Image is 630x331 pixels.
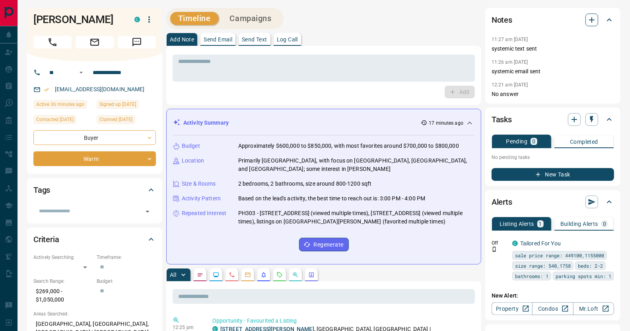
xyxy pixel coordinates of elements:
p: 12:25 pm [173,325,200,330]
svg: Lead Browsing Activity [213,272,219,278]
a: Mr.Loft [573,302,614,315]
div: Fri Aug 22 2025 [97,115,156,126]
p: Size & Rooms [182,180,216,188]
p: Log Call [277,37,298,42]
p: Completed [570,139,598,145]
span: beds: 2-2 [578,262,603,270]
span: Claimed [DATE] [99,116,132,123]
div: Fri Aug 22 2025 [33,115,93,126]
p: Opportunity - Favourited a Listing [212,317,472,325]
span: size range: 540,1758 [515,262,571,270]
p: Areas Searched: [33,310,156,317]
p: Based on the lead's activity, the best time to reach out is: 3:00 PM - 4:00 PM [238,194,425,203]
p: PH303 - [STREET_ADDRESS] (viewed multiple times), [STREET_ADDRESS] (viewed multiple times), listi... [238,209,474,226]
div: condos.ca [134,17,140,22]
p: Primarily [GEOGRAPHIC_DATA], with focus on [GEOGRAPHIC_DATA], [GEOGRAPHIC_DATA], and [GEOGRAPHIC_... [238,157,474,173]
p: 2 bedrooms, 2 bathrooms, size around 800-1200 sqft [238,180,372,188]
p: Timeframe: [97,254,156,261]
div: Tasks [492,110,614,129]
p: Activity Summary [183,119,229,127]
div: Notes [492,10,614,29]
p: 0 [603,221,606,227]
svg: Agent Actions [308,272,315,278]
p: Listing Alerts [500,221,534,227]
p: Send Email [204,37,232,42]
div: condos.ca [512,241,518,246]
span: Email [76,36,114,49]
p: systemic text sent [492,45,614,53]
p: 1 [539,221,542,227]
svg: Push Notification Only [492,247,497,252]
p: New Alert: [492,292,614,300]
p: Approximately $600,000 to $850,000, with most favorites around $700,000 to $800,000 [238,142,459,150]
p: Add Note [170,37,194,42]
button: Campaigns [222,12,280,25]
svg: Email Verified [44,87,49,92]
p: Search Range: [33,278,93,285]
p: All [170,272,176,278]
p: 11:27 am [DATE] [492,37,528,42]
h2: Tags [33,184,50,196]
div: Thu Aug 21 2025 [97,100,156,111]
p: Activity Pattern [182,194,221,203]
a: Property [492,302,533,315]
div: Criteria [33,230,156,249]
span: Call [33,36,72,49]
p: systemic email sent [492,67,614,76]
svg: Notes [197,272,203,278]
p: 12:21 am [DATE] [492,82,528,88]
span: Signed up [DATE] [99,100,136,108]
div: Activity Summary17 minutes ago [173,116,474,130]
h1: [PERSON_NAME] [33,13,122,26]
span: bathrooms: 1 [515,272,548,280]
p: Pending [506,139,527,144]
p: 11:26 am [DATE] [492,59,528,65]
svg: Emails [245,272,251,278]
p: Off [492,239,507,247]
span: Active 36 minutes ago [36,100,84,108]
div: Alerts [492,192,614,212]
div: Tags [33,180,156,200]
span: parking spots min: 1 [556,272,611,280]
a: [EMAIL_ADDRESS][DOMAIN_NAME] [55,86,145,92]
svg: Requests [276,272,283,278]
p: Budget: [97,278,156,285]
div: Warm [33,151,156,166]
h2: Criteria [33,233,59,246]
p: Budget [182,142,200,150]
p: 17 minutes ago [429,119,463,127]
div: Buyer [33,130,156,145]
a: Condos [532,302,573,315]
p: 0 [532,139,535,144]
button: Open [76,68,86,77]
p: Location [182,157,204,165]
h2: Tasks [492,113,512,126]
p: No answer [492,90,614,98]
p: Actively Searching: [33,254,93,261]
svg: Opportunities [292,272,299,278]
button: Timeline [170,12,219,25]
span: Message [118,36,156,49]
button: New Task [492,168,614,181]
h2: Alerts [492,196,512,208]
svg: Listing Alerts [261,272,267,278]
p: Repeated Interest [182,209,226,217]
p: Building Alerts [560,221,598,227]
div: Fri Sep 12 2025 [33,100,93,111]
h2: Notes [492,14,512,26]
button: Regenerate [299,238,349,251]
a: Tailored For You [520,240,561,247]
p: $269,000 - $1,050,000 [33,285,93,306]
span: sale price range: 449100,1155000 [515,251,604,259]
p: Send Text [242,37,267,42]
p: No pending tasks [492,151,614,163]
svg: Calls [229,272,235,278]
span: Contacted [DATE] [36,116,74,123]
button: Open [142,206,153,217]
